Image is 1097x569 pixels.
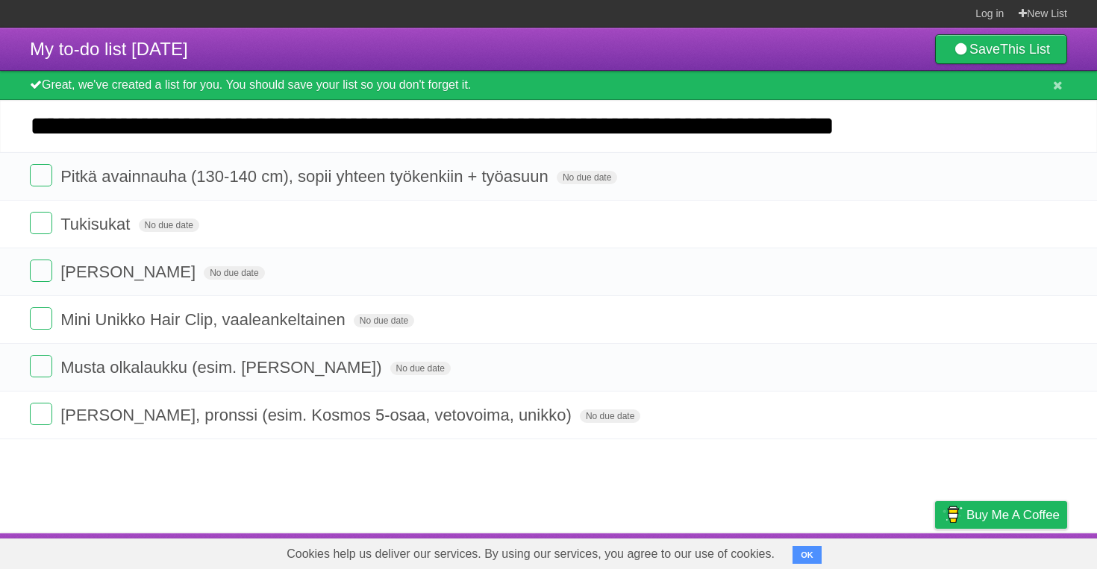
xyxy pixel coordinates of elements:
[30,39,188,59] span: My to-do list [DATE]
[272,539,790,569] span: Cookies help us deliver our services. By using our services, you agree to our use of cookies.
[737,537,768,565] a: About
[60,263,199,281] span: [PERSON_NAME]
[60,406,575,424] span: [PERSON_NAME], pronssi (esim. Kosmos 5-osaa, vetovoima, unikko)
[557,171,617,184] span: No due date
[793,546,822,564] button: OK
[204,266,264,280] span: No due date
[935,501,1067,529] a: Buy me a coffee
[30,307,52,330] label: Done
[354,314,414,327] span: No due date
[139,219,199,232] span: No due date
[973,537,1067,565] a: Suggest a feature
[935,34,1067,64] a: SaveThis List
[30,260,52,282] label: Done
[60,310,349,329] span: Mini Unikko Hair Clip, vaaleankeltainen
[30,403,52,425] label: Done
[786,537,846,565] a: Developers
[390,362,451,375] span: No due date
[30,164,52,186] label: Done
[60,167,552,186] span: Pitkä avainnauha (130-140 cm), sopii yhteen työkenkiin + työasuun
[30,355,52,377] label: Done
[865,537,898,565] a: Terms
[943,502,963,527] img: Buy me a coffee
[966,502,1060,528] span: Buy me a coffee
[916,537,954,565] a: Privacy
[60,358,385,377] span: Musta olkalaukku (esim. [PERSON_NAME])
[60,215,134,233] span: Tukisukat
[1000,42,1050,57] b: This List
[580,409,640,423] span: No due date
[30,212,52,234] label: Done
